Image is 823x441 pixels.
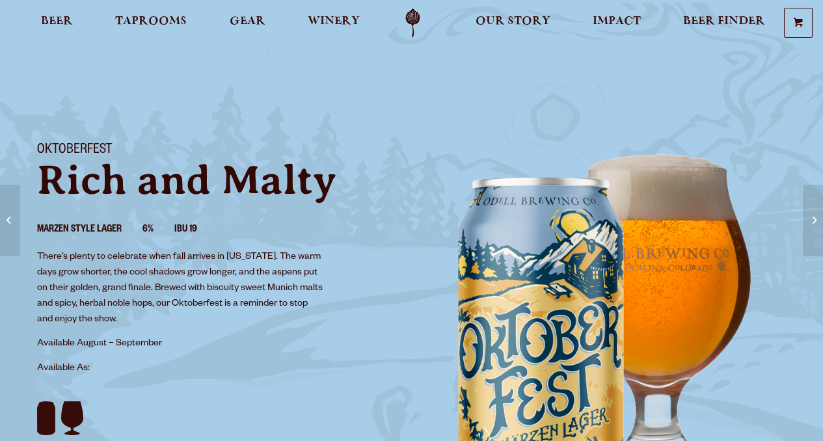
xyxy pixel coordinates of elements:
li: 6% [142,222,174,239]
a: Winery [299,8,368,38]
a: Beer Finder [675,8,774,38]
li: IBU 19 [174,222,218,239]
a: Impact [584,8,649,38]
span: Gear [230,16,265,27]
a: Taprooms [107,8,195,38]
span: Beer Finder [683,16,765,27]
a: Beer [33,8,81,38]
span: Impact [593,16,641,27]
a: Odell Home [388,8,437,38]
span: Winery [308,16,360,27]
span: Beer [41,16,73,27]
span: Our Story [476,16,550,27]
span: Taprooms [115,16,187,27]
h1: Oktoberfest [37,142,396,159]
p: There’s plenty to celebrate when fall arrives in [US_STATE]. The warm days grow shorter, the cool... [37,250,325,328]
p: Rich and Malty [37,159,396,201]
p: Available As: [37,361,396,377]
a: Gear [221,8,274,38]
li: Marzen Style Lager [37,222,142,239]
p: Available August – September [37,336,325,352]
a: Our Story [467,8,559,38]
